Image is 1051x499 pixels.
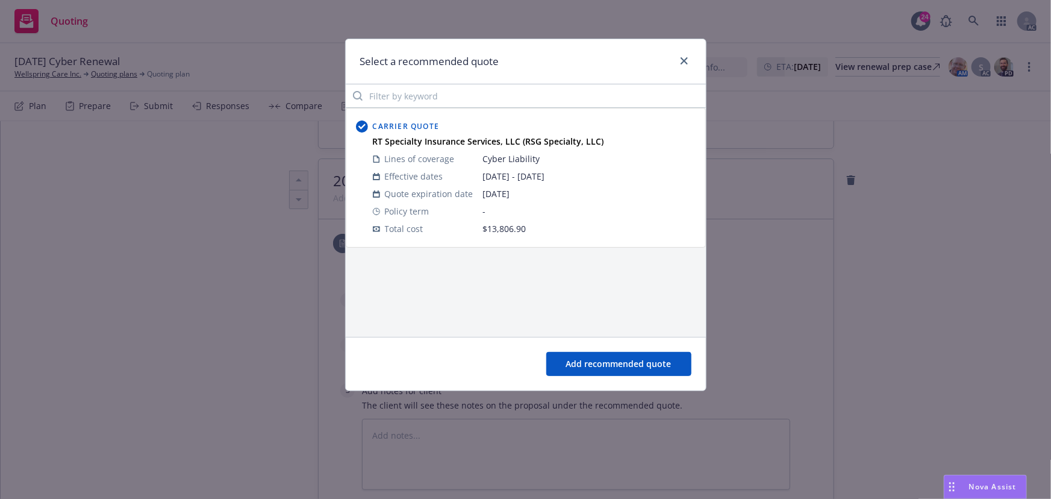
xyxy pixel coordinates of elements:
[677,54,691,68] a: close
[385,170,443,183] span: Effective dates
[483,187,696,200] span: [DATE]
[944,475,959,498] div: Drag to move
[385,152,455,165] span: Lines of coverage
[969,482,1017,492] span: Nova Assist
[360,54,499,69] h1: Select a recommended quote
[546,352,691,376] button: Add recommended quote
[373,136,604,147] strong: RT Specialty Insurance Services, LLC (RSG Specialty, LLC)
[385,222,423,235] span: Total cost
[483,205,696,218] span: -
[385,205,429,218] span: Policy term
[373,121,440,131] span: Carrier Quote
[385,187,473,200] span: Quote expiration date
[346,84,706,108] input: Filter by keyword
[483,170,696,183] span: [DATE] - [DATE]
[483,152,696,165] span: Cyber Liability
[944,475,1027,499] button: Nova Assist
[483,223,526,234] span: $13,806.90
